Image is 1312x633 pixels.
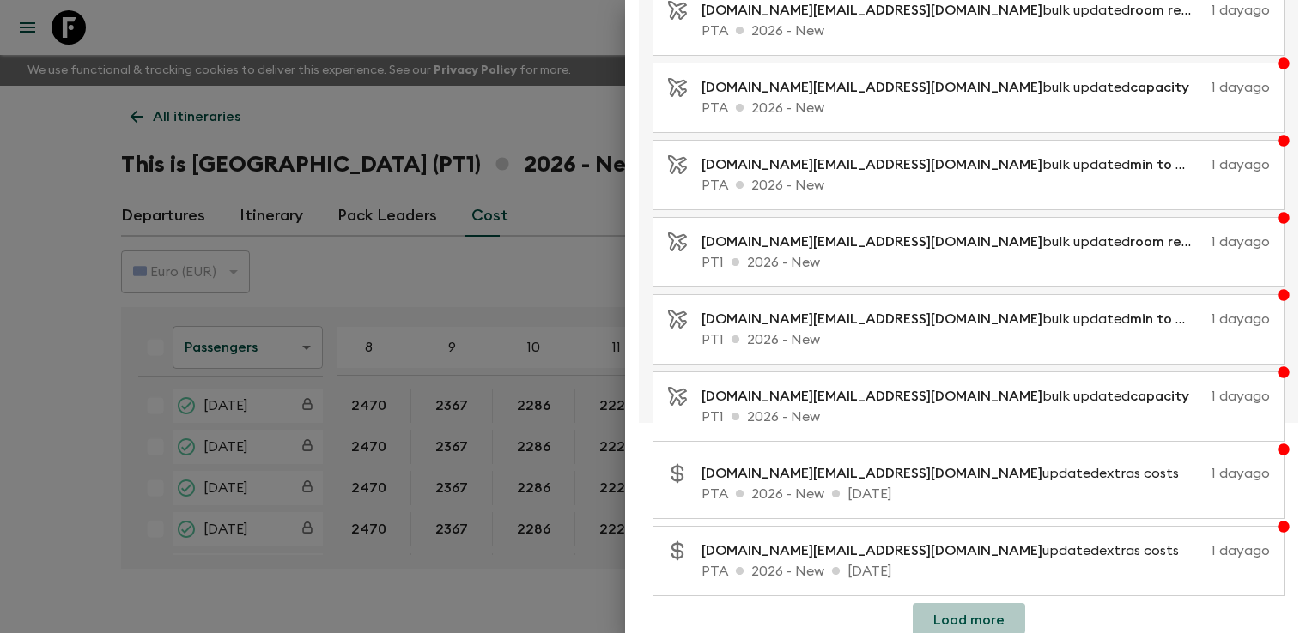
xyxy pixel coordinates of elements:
[702,175,1270,196] p: PTA 2026 - New
[702,309,1205,329] p: bulk updated
[702,252,1270,273] p: PT1 2026 - New
[702,312,1042,326] span: [DOMAIN_NAME][EMAIL_ADDRESS][DOMAIN_NAME]
[702,21,1270,41] p: PTA 2026 - New
[702,329,1270,350] p: PT1 2026 - New
[1210,386,1270,407] p: 1 day ago
[1212,232,1270,252] p: 1 day ago
[1130,158,1246,172] span: min to guarantee
[702,484,1270,504] p: PTA 2026 - New [DATE]
[702,235,1042,249] span: [DOMAIN_NAME][EMAIL_ADDRESS][DOMAIN_NAME]
[702,154,1205,175] p: bulk updated
[1212,154,1270,175] p: 1 day ago
[1130,389,1189,403] span: capacity
[702,98,1270,118] p: PTA 2026 - New
[1200,463,1270,484] p: 1 day ago
[702,232,1205,252] p: bulk updated
[702,561,1270,582] p: PTA 2026 - New [DATE]
[1212,309,1270,329] p: 1 day ago
[702,81,1042,94] span: [DOMAIN_NAME][EMAIL_ADDRESS][DOMAIN_NAME]
[1210,77,1270,98] p: 1 day ago
[1200,540,1270,561] p: 1 day ago
[702,540,1193,561] p: updated extras costs
[702,158,1042,172] span: [DOMAIN_NAME][EMAIL_ADDRESS][DOMAIN_NAME]
[1130,81,1189,94] span: capacity
[1130,312,1246,326] span: min to guarantee
[1130,3,1251,17] span: room release days
[702,407,1270,427] p: PT1 2026 - New
[702,389,1042,403] span: [DOMAIN_NAME][EMAIL_ADDRESS][DOMAIN_NAME]
[702,463,1193,484] p: updated extras costs
[1130,235,1251,249] span: room release days
[702,3,1042,17] span: [DOMAIN_NAME][EMAIL_ADDRESS][DOMAIN_NAME]
[702,467,1042,480] span: [DOMAIN_NAME][EMAIL_ADDRESS][DOMAIN_NAME]
[702,386,1203,407] p: bulk updated
[702,77,1203,98] p: bulk updated
[702,544,1042,558] span: [DOMAIN_NAME][EMAIL_ADDRESS][DOMAIN_NAME]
